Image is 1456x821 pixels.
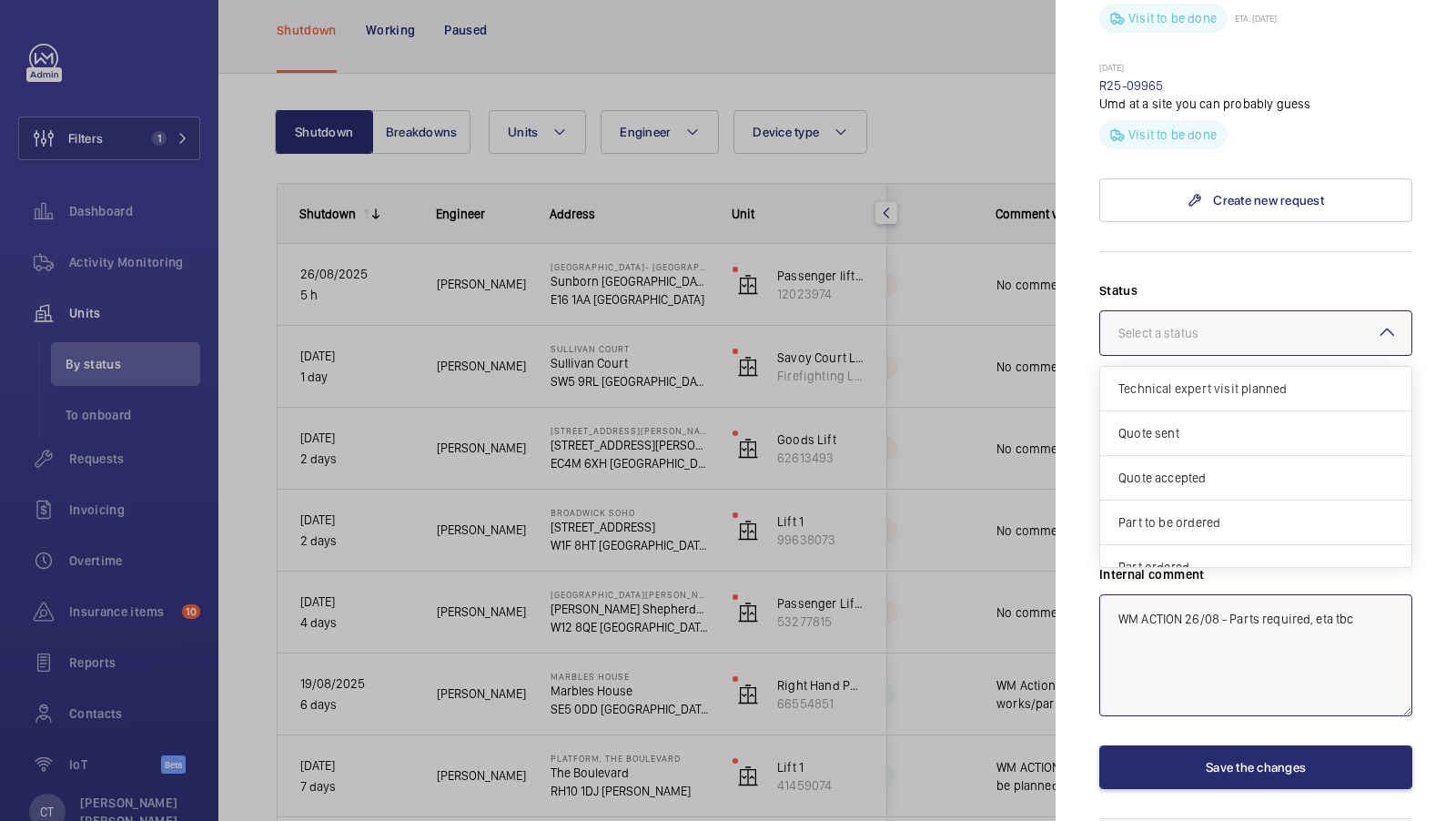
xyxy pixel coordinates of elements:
p: Umd at a site you can probably guess [1099,95,1412,113]
span: Technical expert visit planned [1118,380,1393,398]
span: Quote accepted [1118,469,1393,487]
p: Visit to be done [1128,9,1217,27]
button: Save the changes [1099,745,1412,789]
span: Quote sent [1118,424,1393,442]
p: [DATE] [1099,62,1412,76]
span: Part to be ordered [1118,513,1393,532]
label: Status [1099,281,1412,299]
a: Create new request [1099,178,1412,222]
span: Part ordered [1118,558,1393,576]
a: R25-09965 [1099,78,1164,93]
label: Internal comment [1099,565,1412,583]
p: ETA: [DATE] [1228,13,1277,24]
ng-dropdown-panel: Options list [1099,366,1412,568]
div: Select a status [1118,324,1244,342]
p: Visit to be done [1128,126,1217,144]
